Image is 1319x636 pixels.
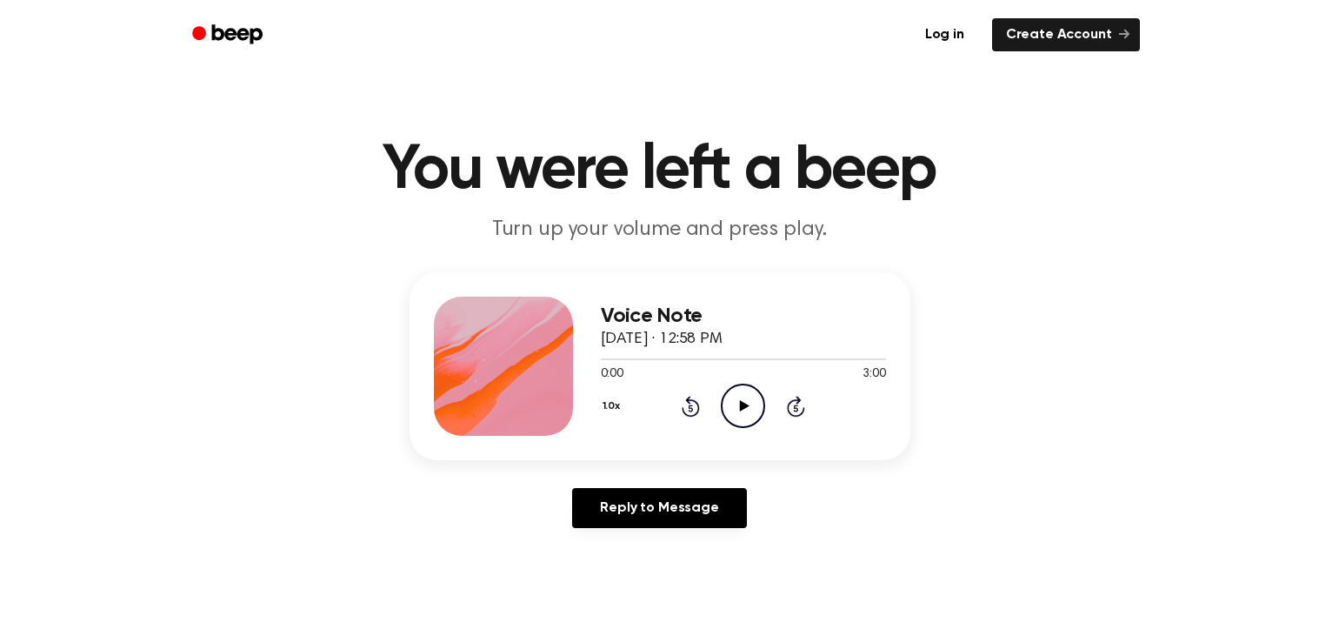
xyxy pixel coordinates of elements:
p: Turn up your volume and press play. [326,216,994,244]
a: Beep [180,18,278,52]
a: Log in [908,15,982,55]
h1: You were left a beep [215,139,1105,202]
a: Reply to Message [572,488,746,528]
span: 3:00 [863,365,885,384]
h3: Voice Note [601,305,886,328]
button: 1.0x [601,392,627,421]
a: Create Account [992,18,1140,51]
span: [DATE] · 12:58 PM [601,331,723,347]
span: 0:00 [601,365,623,384]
